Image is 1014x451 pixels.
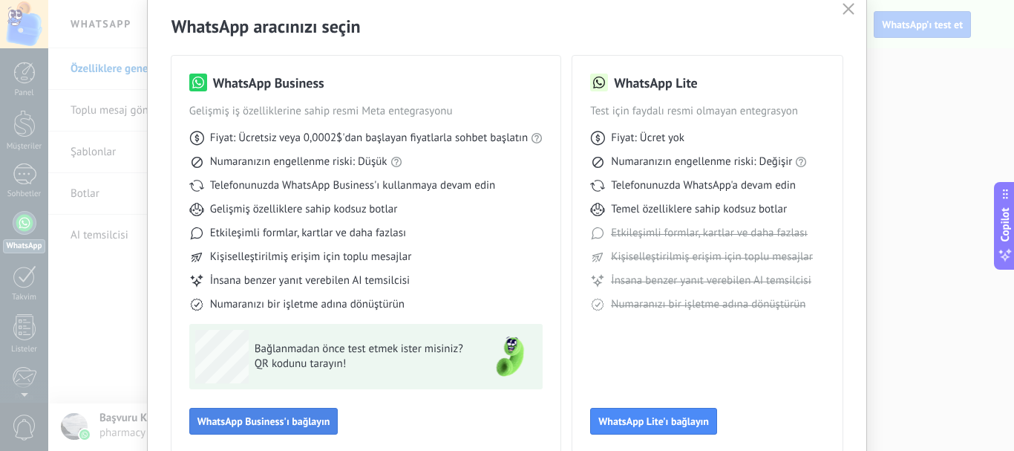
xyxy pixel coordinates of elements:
[590,408,717,435] button: WhatsApp Lite'ı bağlayın
[611,250,813,265] span: Kişiselleştirilmiş erişim için toplu mesajlar
[210,202,398,217] span: Gelişmiş özelliklere sahip kodsuz botlar
[611,131,684,146] span: Fiyat: Ücret yok
[210,155,387,169] span: Numaranızın engellenme riski: Düşük
[998,207,1013,241] span: Copilot
[255,342,471,357] span: Bağlanmadan önce test etmek ister misiniz?
[197,416,330,426] span: WhatsApp Business'ı bağlayın
[210,226,406,241] span: Etkileşimli formlar, kartlar ve daha fazlası
[210,131,529,146] span: Fiyat: Ücretsiz veya 0,0002$'dan başlayan fiyatlarla sohbet başlatın
[611,226,807,241] span: Etkileşimli formlar, kartlar ve daha fazlası
[189,408,338,435] button: WhatsApp Business'ı bağlayın
[210,178,495,193] span: Telefonunuzda WhatsApp Business'ı kullanmaya devam edin
[210,297,405,312] span: Numaranızı bir işletme adına dönüştürün
[590,104,825,119] span: Test için faydalı resmi olmayan entegrasyon
[611,297,805,312] span: Numaranızı bir işletme adına dönüştürün
[483,330,537,383] img: green-phone.png
[210,273,410,288] span: İnsana benzer yanıt verebilen AI temsilcisi
[611,273,811,288] span: İnsana benzer yanıt verebilen AI temsilcisi
[171,15,843,38] h2: WhatsApp aracınızı seçin
[611,202,787,217] span: Temel özelliklere sahip kodsuz botlar
[611,178,796,193] span: Telefonunuzda WhatsApp'a devam edin
[189,104,543,119] span: Gelişmiş iş özelliklerine sahip resmi Meta entegrasyonu
[614,74,697,92] h3: WhatsApp Lite
[611,155,792,169] span: Numaranızın engellenme riski: Değişir
[213,74,324,92] h3: WhatsApp Business
[598,416,709,426] span: WhatsApp Lite'ı bağlayın
[210,250,412,265] span: Kişiselleştirilmiş erişim için toplu mesajlar
[255,357,471,371] span: QR kodunu tarayın!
